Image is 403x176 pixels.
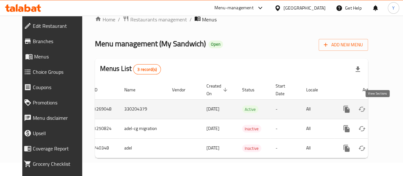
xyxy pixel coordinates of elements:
a: Coverage Report [19,141,90,156]
span: 3 record(s) [133,66,161,73]
span: ID [94,86,106,94]
span: Y [392,4,395,11]
td: All [301,119,334,138]
td: All [301,99,334,119]
td: 1250824 [89,119,119,138]
a: Branches [19,34,90,49]
a: Coupons [19,80,90,95]
span: Menu disclaimer [33,114,84,122]
td: - [270,119,301,138]
button: Change Status [354,121,370,136]
a: Menus [19,49,90,64]
a: Promotions [19,95,90,110]
span: [DATE] [206,124,219,133]
button: more [339,121,354,136]
span: Inactive [242,125,261,133]
td: 740348 [89,138,119,158]
span: Locale [306,86,326,94]
span: Menu management ( My Sandwich ) [95,36,206,51]
button: more [339,141,354,156]
span: Promotions [33,99,84,106]
a: Home [95,16,115,23]
span: Vendor [172,86,194,94]
a: Edit Restaurant [19,18,90,34]
td: adel-cg migration [119,119,167,138]
div: [GEOGRAPHIC_DATA] [284,4,326,11]
a: Restaurants management [123,15,187,24]
div: Open [208,41,223,48]
button: more [339,102,354,117]
nav: breadcrumb [95,15,368,24]
td: - [270,99,301,119]
td: All [301,138,334,158]
a: Grocery Checklist [19,156,90,172]
span: Upsell [33,129,84,137]
span: Active [242,106,258,113]
span: Add New Menu [324,41,363,49]
div: Total records count [133,64,161,74]
span: Grocery Checklist [33,160,84,168]
span: Coupons [33,83,84,91]
span: [DATE] [206,144,219,152]
div: Menu-management [214,4,254,12]
td: - [270,138,301,158]
span: [DATE] [206,105,219,113]
button: Change Status [354,141,370,156]
h2: Menus List [100,64,161,74]
span: Choice Groups [33,68,84,76]
td: 1269048 [89,99,119,119]
td: adel [119,138,167,158]
button: Add New Menu [319,39,368,51]
span: Restaurants management [130,16,187,23]
a: Menu disclaimer [19,110,90,126]
span: Branches [33,37,84,45]
span: Open [208,42,223,47]
a: Choice Groups [19,64,90,80]
span: Inactive [242,145,261,152]
button: Change Status [354,102,370,117]
li: / [118,16,120,23]
span: Status [242,86,263,94]
li: / [190,16,192,23]
td: 330204379 [119,99,167,119]
span: Menus [202,16,217,23]
span: Start Date [276,82,293,97]
span: Created On [206,82,229,97]
a: Upsell [19,126,90,141]
span: Edit Restaurant [33,22,84,30]
span: Menus [34,53,84,60]
div: Export file [350,62,365,77]
span: Coverage Report [33,145,84,152]
span: Name [124,86,144,94]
